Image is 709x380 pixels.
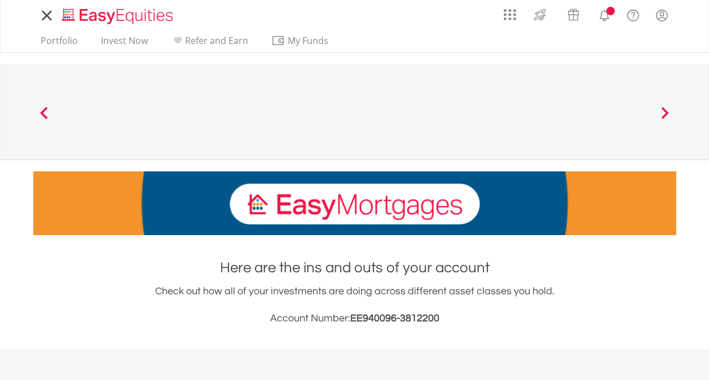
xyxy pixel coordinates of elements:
[96,35,152,52] a: Invest Now
[648,3,676,28] a: My Profile
[36,35,82,52] a: Portfolio
[557,3,590,24] a: Vouchers
[619,3,648,25] a: FAQ's and Support
[504,8,516,21] img: grid-menu-icon.svg
[33,284,676,326] div: Check out how all of your investments are doing across different asset classes you hold.
[350,313,439,324] span: EE940096-3812200
[496,3,523,21] a: AppsGrid
[531,6,549,24] img: thrive-v2.svg
[185,34,248,47] span: Refer and Earn
[166,35,253,52] a: Refer and Earn
[33,171,676,235] img: EasyMortage Promotion Banner
[271,33,345,48] span: My Funds
[590,3,619,25] a: Notifications
[564,6,583,24] img: vouchers-v2.svg
[33,258,676,278] h1: Here are the ins and outs of your account
[60,7,178,25] img: EasyEquities_Logo.png
[33,311,676,326] h3: Account Number:
[58,3,178,25] a: Home page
